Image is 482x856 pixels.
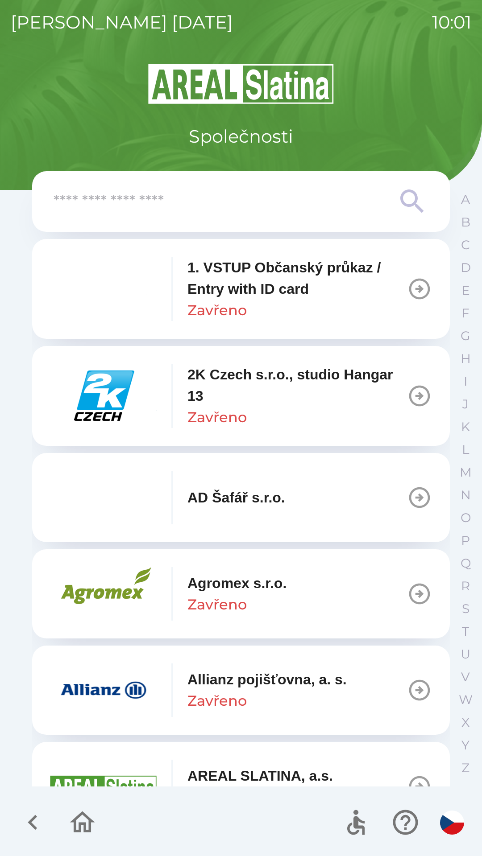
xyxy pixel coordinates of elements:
[462,396,469,412] p: J
[189,123,293,150] p: Společnosti
[454,370,477,393] button: I
[50,262,157,316] img: 79c93659-7a2c-460d-85f3-2630f0b529cc.png
[461,283,470,298] p: E
[187,300,247,321] p: Zavřeno
[32,62,450,105] img: Logo
[454,279,477,302] button: E
[454,188,477,211] button: A
[454,529,477,552] button: P
[461,260,471,276] p: D
[454,416,477,438] button: K
[440,811,464,835] img: cs flag
[32,453,450,542] button: AD Šafář s.r.o.
[50,471,157,524] img: fe4c8044-c89c-4fb5-bacd-c2622eeca7e4.png
[454,484,477,506] button: N
[454,302,477,325] button: F
[460,465,472,480] p: M
[50,567,157,621] img: 33c739ec-f83b-42c3-a534-7980a31bd9ae.png
[187,257,407,300] p: 1. VSTUP Občanský průkaz / Entry with ID card
[454,688,477,711] button: W
[32,549,450,638] button: Agromex s.r.o.Zavřeno
[187,594,247,615] p: Zavřeno
[461,646,470,662] p: U
[461,760,470,776] p: Z
[187,690,247,712] p: Zavřeno
[459,692,473,708] p: W
[461,510,471,526] p: O
[432,9,471,36] p: 10:01
[187,364,407,407] p: 2K Czech s.r.o., studio Hangar 13
[454,506,477,529] button: O
[461,192,470,207] p: A
[454,347,477,370] button: H
[454,666,477,688] button: V
[462,601,470,617] p: S
[454,734,477,757] button: Y
[461,487,471,503] p: N
[454,461,477,484] button: M
[461,214,470,230] p: B
[454,552,477,575] button: Q
[461,669,470,685] p: V
[11,9,233,36] p: [PERSON_NAME] [DATE]
[454,711,477,734] button: X
[187,765,333,786] p: AREAL SLATINA, a.s.
[454,757,477,779] button: Z
[461,578,470,594] p: R
[187,572,287,594] p: Agromex s.r.o.
[454,256,477,279] button: D
[454,643,477,666] button: U
[32,742,450,831] button: AREAL SLATINA, a.s.Zavřeno
[454,575,477,597] button: R
[464,374,467,389] p: I
[50,369,157,423] img: 46855577-05aa-44e5-9e88-426d6f140dc0.png
[187,669,347,690] p: Allianz pojišťovna, a. s.
[461,237,470,253] p: C
[454,393,477,416] button: J
[187,487,285,508] p: AD Šafář s.r.o.
[32,346,450,446] button: 2K Czech s.r.o., studio Hangar 13Zavřeno
[454,620,477,643] button: T
[461,556,471,571] p: Q
[461,533,470,548] p: P
[454,438,477,461] button: L
[454,234,477,256] button: C
[461,715,470,730] p: X
[461,328,470,344] p: G
[32,239,450,339] button: 1. VSTUP Občanský průkaz / Entry with ID cardZavřeno
[462,442,469,457] p: L
[454,597,477,620] button: S
[461,305,470,321] p: F
[454,211,477,234] button: B
[461,351,471,366] p: H
[32,646,450,735] button: Allianz pojišťovna, a. s.Zavřeno
[462,624,469,639] p: T
[461,419,470,435] p: K
[187,407,247,428] p: Zavřeno
[461,737,470,753] p: Y
[50,663,157,717] img: f3415073-8ef0-49a2-9816-fbbc8a42d535.png
[50,760,157,813] img: aad3f322-fb90-43a2-be23-5ead3ef36ce5.png
[454,325,477,347] button: G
